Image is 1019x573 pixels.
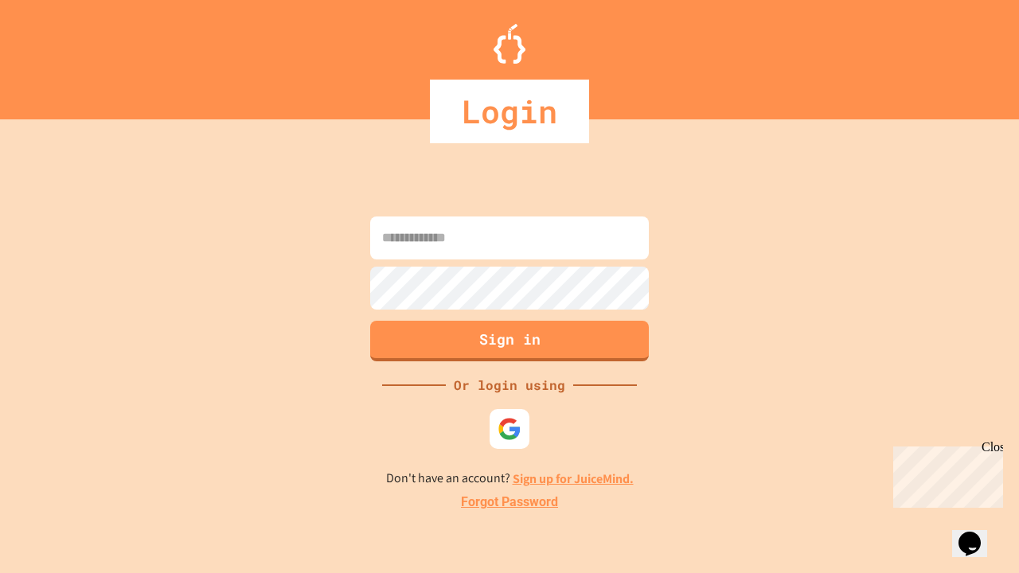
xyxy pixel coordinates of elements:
a: Sign up for JuiceMind. [513,470,634,487]
p: Don't have an account? [386,469,634,489]
a: Forgot Password [461,493,558,512]
iframe: chat widget [952,509,1003,557]
img: google-icon.svg [498,417,521,441]
div: Or login using [446,376,573,395]
iframe: chat widget [887,440,1003,508]
button: Sign in [370,321,649,361]
img: Logo.svg [494,24,525,64]
div: Login [430,80,589,143]
div: Chat with us now!Close [6,6,110,101]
